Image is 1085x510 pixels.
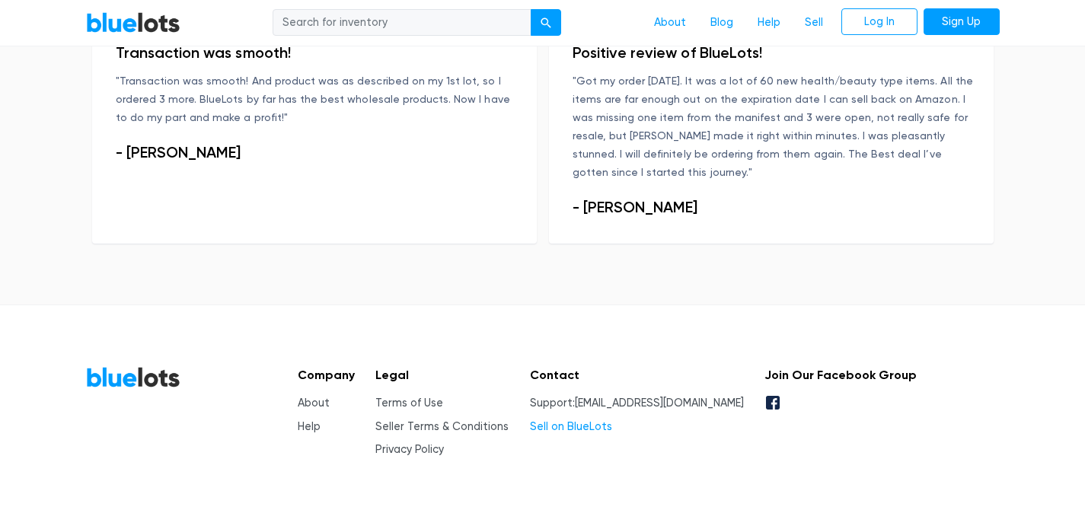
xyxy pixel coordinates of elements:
a: Sell on BlueLots [530,420,612,433]
a: Log In [841,8,917,36]
p: "Got my order [DATE]. It was a lot of 60 new health/beauty type items. All the items are far enou... [573,72,978,182]
a: BlueLots [86,11,180,33]
li: Support: [530,395,744,412]
a: Sign Up [924,8,1000,36]
h4: Positive review of BlueLots! [573,43,978,62]
h5: Legal [375,368,509,382]
a: Help [745,8,793,37]
h3: - [PERSON_NAME] [573,198,978,216]
a: BlueLots [86,366,180,388]
input: Search for inventory [273,9,531,37]
a: About [642,8,698,37]
a: Help [298,420,321,433]
a: Blog [698,8,745,37]
a: Sell [793,8,835,37]
a: Terms of Use [375,397,443,410]
h5: Company [298,368,355,382]
h3: - [PERSON_NAME] [116,143,522,161]
p: "Transaction was smooth! And product was as described on my 1st lot, so I ordered 3 more. BlueLot... [116,72,522,127]
h5: Join Our Facebook Group [764,368,917,382]
h4: Transaction was smooth! [116,43,522,62]
a: About [298,397,330,410]
a: Seller Terms & Conditions [375,420,509,433]
a: [EMAIL_ADDRESS][DOMAIN_NAME] [575,397,744,410]
a: Privacy Policy [375,443,444,456]
h5: Contact [530,368,744,382]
